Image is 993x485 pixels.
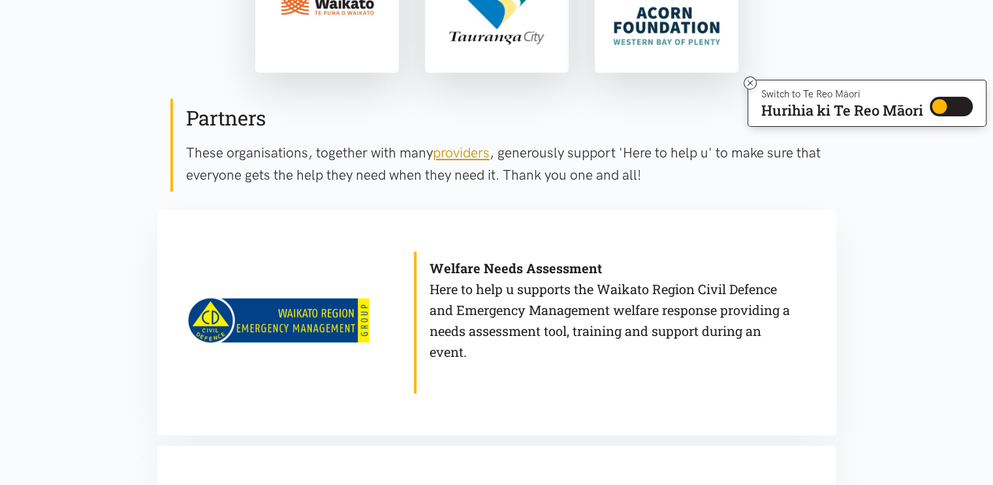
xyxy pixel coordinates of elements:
h2: Partners [186,105,823,132]
b: Welfare Needs Assessment [430,259,602,276]
a: providers [433,144,490,161]
p: Switch to Te Reo Māori [761,90,923,98]
p: These organisations, together with many , generously support 'Here to help u' to make sure that e... [186,142,823,186]
p: Hurihia ki Te Reo Māori [761,105,923,116]
p: Here to help u supports the Waikato Region Civil Defence and Emergency Management welfare respons... [430,258,797,362]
